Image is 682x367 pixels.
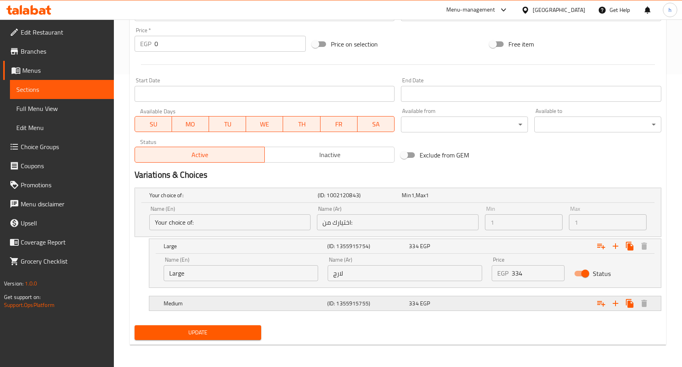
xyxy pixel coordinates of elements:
[328,265,482,281] input: Enter name Ar
[331,39,378,49] span: Price on selection
[21,47,107,56] span: Branches
[264,147,395,163] button: Inactive
[409,241,418,251] span: 334
[3,252,114,271] a: Grocery Checklist
[10,80,114,99] a: Sections
[22,66,107,75] span: Menus
[21,142,107,151] span: Choice Groups
[320,116,358,132] button: FR
[512,265,564,281] input: Please enter price
[164,242,324,250] h5: Large
[21,237,107,247] span: Coverage Report
[3,156,114,175] a: Coupons
[533,6,585,14] div: [GEOGRAPHIC_DATA]
[411,190,414,200] span: 1
[249,118,280,130] span: WE
[401,117,528,132] div: ​
[416,190,426,200] span: Max
[21,256,107,266] span: Grocery Checklist
[138,118,169,130] span: SU
[135,116,172,132] button: SU
[154,36,306,52] input: Please enter price
[212,118,243,130] span: TU
[16,123,107,132] span: Edit Menu
[668,6,672,14] span: h
[10,118,114,137] a: Edit Menu
[3,42,114,61] a: Branches
[21,180,107,190] span: Promotions
[623,296,637,311] button: Clone new choice
[402,190,411,200] span: Min
[138,149,262,161] span: Active
[358,116,395,132] button: SA
[317,214,479,230] input: Enter name Ar
[3,233,114,252] a: Coverage Report
[286,118,317,130] span: TH
[446,5,495,15] div: Menu-management
[149,191,315,199] h5: Your choice of:
[149,239,661,253] div: Expand
[3,175,114,194] a: Promotions
[3,194,114,214] a: Menu disclaimer
[135,147,265,163] button: Active
[608,296,623,311] button: Add new choice
[164,265,318,281] input: Enter name En
[497,268,508,278] p: EGP
[3,61,114,80] a: Menus
[172,116,209,132] button: MO
[140,39,151,49] p: EGP
[623,239,637,253] button: Clone new choice
[135,188,661,202] div: Expand
[534,117,661,132] div: ​
[164,299,324,307] h5: Medium
[283,116,320,132] button: TH
[420,298,430,309] span: EGP
[149,296,661,311] div: Expand
[327,242,406,250] h5: (ID: 1355915754)
[3,214,114,233] a: Upsell
[4,292,41,302] span: Get support on:
[175,118,206,130] span: MO
[21,161,107,171] span: Coupons
[21,218,107,228] span: Upsell
[593,269,611,278] span: Status
[135,169,661,181] h2: Variations & Choices
[318,191,399,199] h5: (ID: 1002120843)
[21,199,107,209] span: Menu disclaimer
[21,27,107,37] span: Edit Restaurant
[508,39,534,49] span: Free item
[637,239,651,253] button: Delete Large
[16,104,107,113] span: Full Menu View
[4,300,55,310] a: Support.OpsPlatform
[25,278,37,289] span: 1.0.0
[3,137,114,156] a: Choice Groups
[361,118,391,130] span: SA
[141,328,255,338] span: Update
[324,118,354,130] span: FR
[3,23,114,42] a: Edit Restaurant
[149,214,311,230] input: Enter name En
[420,150,469,160] span: Exclude from GEM
[402,191,483,199] div: ,
[608,239,623,253] button: Add new choice
[594,239,608,253] button: Add choice group
[10,99,114,118] a: Full Menu View
[246,116,283,132] button: WE
[420,241,430,251] span: EGP
[16,85,107,94] span: Sections
[268,149,391,161] span: Inactive
[327,299,406,307] h5: (ID: 1355915755)
[426,190,429,200] span: 1
[209,116,246,132] button: TU
[4,278,23,289] span: Version:
[637,296,651,311] button: Delete Medium
[594,296,608,311] button: Add choice group
[135,325,262,340] button: Update
[409,298,418,309] span: 334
